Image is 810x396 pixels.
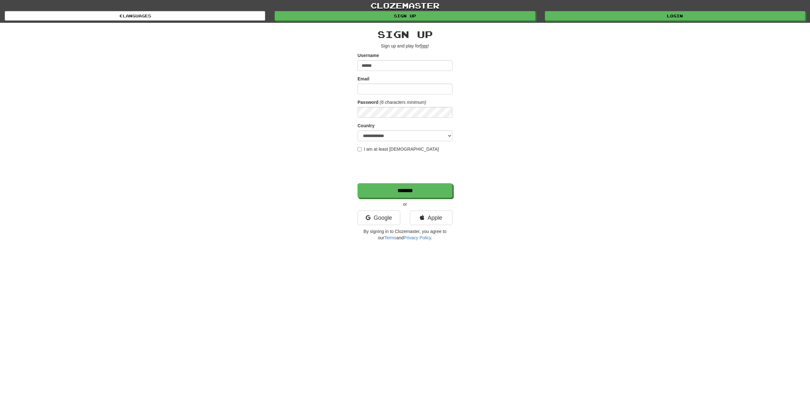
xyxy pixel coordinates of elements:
label: Country [358,123,375,129]
p: By signing in to Clozemaster, you agree to our and . [358,228,452,241]
a: Terms [384,235,396,240]
label: I am at least [DEMOGRAPHIC_DATA] [358,146,439,152]
u: free [420,43,428,48]
a: Sign up [275,11,535,21]
a: Apple [410,211,452,225]
label: Password [358,99,378,105]
input: I am at least [DEMOGRAPHIC_DATA] [358,147,362,151]
p: Sign up and play for ! [358,43,452,49]
a: Languages [5,11,265,21]
iframe: reCAPTCHA [358,155,454,180]
p: or [358,201,452,207]
em: (6 characters minimum) [380,100,426,105]
a: Google [358,211,400,225]
h2: Sign up [358,29,452,40]
a: Login [545,11,805,21]
a: Privacy Policy [404,235,431,240]
label: Username [358,52,379,59]
label: Email [358,76,369,82]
